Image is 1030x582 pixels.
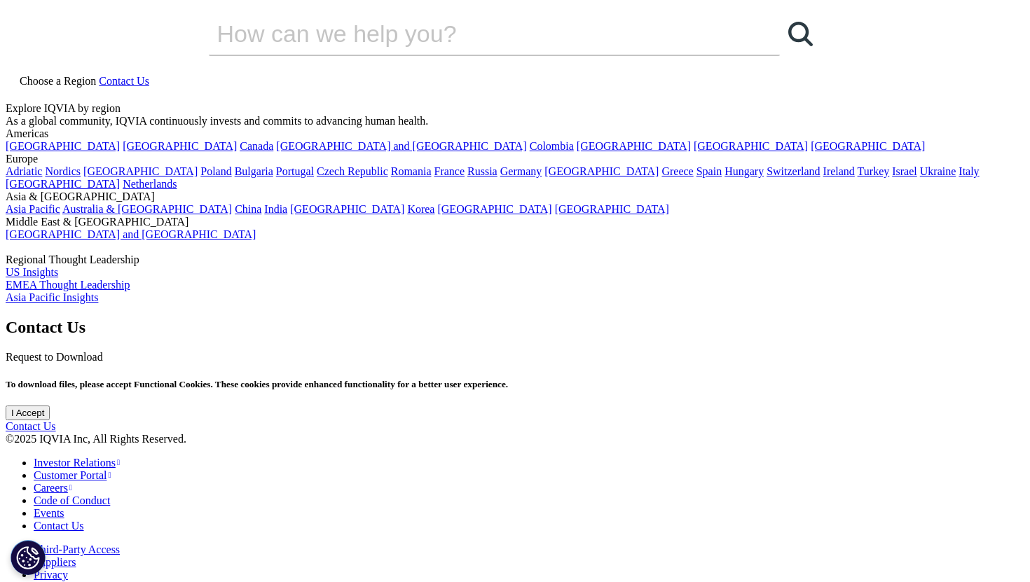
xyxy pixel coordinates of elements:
[6,127,1024,140] div: Americas
[209,13,740,55] input: Search
[6,420,56,432] a: Contact Us
[6,228,256,240] a: [GEOGRAPHIC_DATA] and [GEOGRAPHIC_DATA]
[6,216,1024,228] div: Middle East & [GEOGRAPHIC_DATA]
[235,165,273,177] a: Bulgaria
[544,165,659,177] a: [GEOGRAPHIC_DATA]
[99,75,149,87] a: Contact Us
[240,140,273,152] a: Canada
[780,13,822,55] a: Search
[467,165,497,177] a: Russia
[6,115,1024,127] div: As a global community, IQVIA continuously invests and commits to advancing human health.
[577,140,691,152] a: [GEOGRAPHIC_DATA]
[34,569,68,581] a: Privacy
[6,178,120,190] a: [GEOGRAPHIC_DATA]
[6,379,1024,390] h5: To download files, please accept Functional Cookies. These cookies provide enhanced functionality...
[264,203,287,215] a: India
[661,165,693,177] a: Greece
[920,165,956,177] a: Ukraine
[6,279,130,291] a: EMEA Thought Leadership
[20,75,96,87] span: Choose a Region
[6,140,120,152] a: [GEOGRAPHIC_DATA]
[123,140,237,152] a: [GEOGRAPHIC_DATA]
[6,318,1024,337] h2: Contact Us
[34,494,110,506] a: Code of Conduct
[317,165,388,177] a: Czech Republic
[6,203,60,215] a: Asia Pacific
[892,165,917,177] a: Israel
[11,540,46,575] button: Cookie 设置
[725,165,764,177] a: Hungary
[34,482,72,494] a: Careers
[200,165,231,177] a: Poland
[530,140,574,152] a: Colombia
[34,520,84,532] a: Contact Us
[34,469,111,481] a: Customer Portal
[83,165,198,177] a: [GEOGRAPHIC_DATA]
[858,165,890,177] a: Turkey
[6,153,1024,165] div: Europe
[6,102,1024,115] div: Explore IQVIA by region
[500,165,542,177] a: Germany
[6,433,1024,445] div: ©2025 IQVIA Inc, All Rights Reserved.
[123,178,177,190] a: Netherlands
[6,266,58,278] a: US Insights
[235,203,261,215] a: China
[694,140,808,152] a: [GEOGRAPHIC_DATA]
[34,457,120,469] a: Investor Relations
[555,203,669,215] a: [GEOGRAPHIC_DATA]
[34,543,120,555] a: Third-Party Access
[6,254,1024,266] div: Regional Thought Leadership
[407,203,434,215] a: Korea
[6,291,98,303] a: Asia Pacific Insights
[290,203,404,215] a: [GEOGRAPHIC_DATA]
[391,165,432,177] a: Romania
[6,165,42,177] a: Adriatic
[959,165,979,177] a: Italy
[34,507,64,519] a: Events
[434,165,465,177] a: France
[45,165,81,177] a: Nordics
[788,22,813,46] svg: Search
[276,165,314,177] a: Portugal
[6,406,50,420] input: I Accept
[6,190,1024,203] div: Asia & [GEOGRAPHIC_DATA]
[696,165,722,177] a: Spain
[823,165,855,177] a: Ireland
[62,203,232,215] a: Australia & [GEOGRAPHIC_DATA]
[437,203,551,215] a: [GEOGRAPHIC_DATA]
[6,351,103,363] span: Request to Download
[767,165,820,177] a: Switzerland
[34,556,76,568] a: Suppliers
[276,140,526,152] a: [GEOGRAPHIC_DATA] and [GEOGRAPHIC_DATA]
[811,140,925,152] a: [GEOGRAPHIC_DATA]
